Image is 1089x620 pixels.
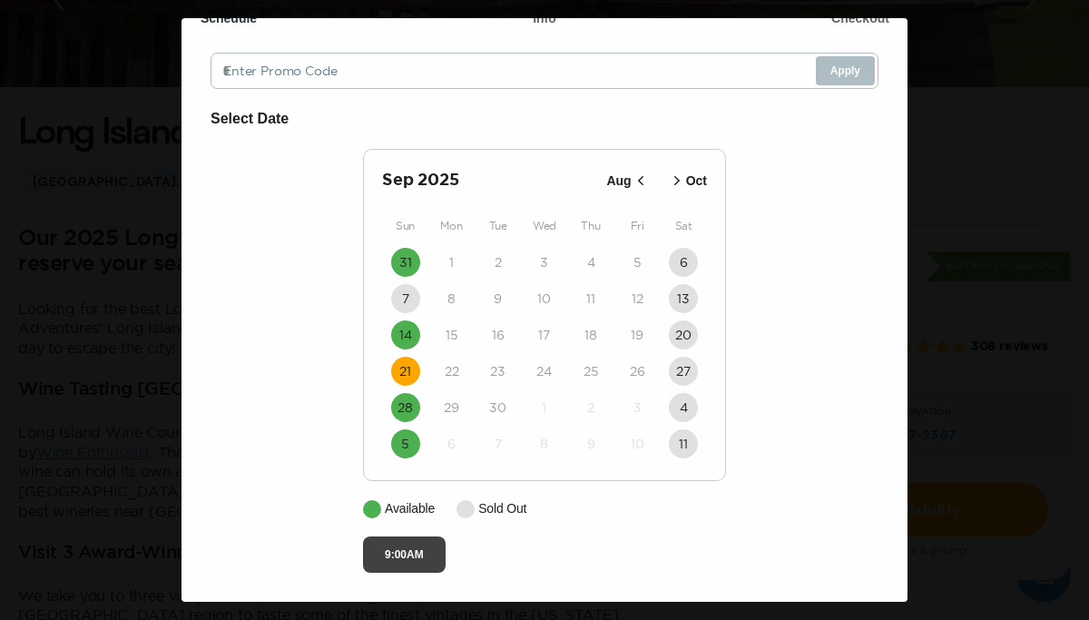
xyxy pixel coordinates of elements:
time: 11 [679,435,688,453]
button: 10 [530,284,559,313]
p: Aug [606,172,631,191]
div: Wed [521,215,567,237]
time: 4 [587,253,595,271]
button: 8 [437,284,466,313]
time: 2 [495,253,502,271]
button: 23 [484,357,513,386]
button: 16 [484,320,513,349]
time: 11 [586,290,595,308]
button: 2 [484,248,513,277]
time: 12 [632,290,643,308]
button: 14 [391,320,420,349]
h6: Info [533,9,556,27]
button: 6 [669,248,698,277]
div: Sat [661,215,707,237]
time: 22 [445,362,459,380]
time: 26 [630,362,645,380]
button: 7 [484,429,513,458]
h6: Checkout [831,9,889,27]
time: 18 [584,326,597,344]
time: 4 [680,399,688,417]
time: 19 [631,326,643,344]
button: 27 [669,357,698,386]
p: Available [385,499,435,518]
button: 19 [623,320,652,349]
time: 5 [633,253,642,271]
time: 14 [399,326,412,344]
time: 23 [490,362,505,380]
time: 9 [587,435,595,453]
button: 3 [623,393,652,422]
button: 2 [576,393,605,422]
time: 8 [447,290,456,308]
button: 1 [437,248,466,277]
h6: Schedule [201,9,257,27]
time: 28 [397,399,413,417]
time: 1 [449,253,454,271]
time: 27 [676,362,691,380]
button: 13 [669,284,698,313]
button: 10 [623,429,652,458]
button: 9 [484,284,513,313]
time: 10 [631,435,644,453]
button: 7 [391,284,420,313]
time: 9 [494,290,502,308]
button: 9 [576,429,605,458]
button: 30 [484,393,513,422]
time: 8 [540,435,548,453]
h6: Select Date [211,107,878,131]
button: 12 [623,284,652,313]
button: 1 [530,393,559,422]
div: Sun [382,215,428,237]
time: 5 [401,435,409,453]
button: 3 [530,248,559,277]
time: 31 [399,253,412,271]
button: 29 [437,393,466,422]
button: 11 [669,429,698,458]
time: 29 [444,399,459,417]
time: 2 [587,399,594,417]
button: 18 [576,320,605,349]
button: 22 [437,357,466,386]
div: Mon [428,215,475,237]
button: 11 [576,284,605,313]
button: 4 [669,393,698,422]
p: Sold Out [478,499,526,518]
button: 5 [623,248,652,277]
time: 10 [537,290,551,308]
p: Oct [686,172,707,191]
time: 3 [540,253,548,271]
time: 7 [402,290,409,308]
button: 9:00AM [363,536,446,573]
button: 6 [437,429,466,458]
div: Thu [568,215,614,237]
time: 25 [584,362,599,380]
time: 21 [399,362,411,380]
div: Fri [614,215,661,237]
button: 26 [623,357,652,386]
time: 6 [680,253,688,271]
button: 31 [391,248,420,277]
time: 20 [675,326,692,344]
time: 1 [542,399,546,417]
button: 8 [530,429,559,458]
button: Oct [662,166,712,196]
button: 21 [391,357,420,386]
button: Aug [601,166,654,196]
time: 17 [538,326,550,344]
div: Tue [475,215,521,237]
button: 5 [391,429,420,458]
time: 24 [536,362,552,380]
button: 24 [530,357,559,386]
button: 20 [669,320,698,349]
time: 30 [489,399,506,417]
time: 3 [633,399,642,417]
time: 7 [495,435,502,453]
h2: Sep 2025 [382,168,601,193]
button: 4 [576,248,605,277]
time: 16 [492,326,505,344]
button: 25 [576,357,605,386]
button: 28 [391,393,420,422]
button: 15 [437,320,466,349]
time: 6 [447,435,456,453]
